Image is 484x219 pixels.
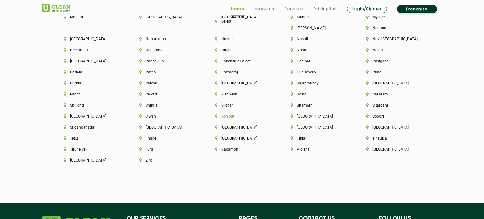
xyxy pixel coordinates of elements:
[139,15,193,19] li: [GEOGRAPHIC_DATA]
[366,81,420,85] li: [GEOGRAPHIC_DATA]
[64,114,118,118] li: [GEOGRAPHIC_DATA]
[291,59,345,63] li: Panipat
[215,147,269,152] li: Vagamon
[64,103,118,107] li: Shillong
[64,59,118,63] li: [GEOGRAPHIC_DATA]
[291,81,345,85] li: Rajahmundy
[139,59,193,63] li: Panchkula
[291,92,345,96] li: Roing
[64,147,118,152] li: Tirunelveli
[139,48,193,52] li: Negombo
[139,81,193,85] li: Raichur
[366,125,420,130] li: [GEOGRAPHIC_DATA]
[291,37,345,41] li: Nashik
[291,15,345,19] li: Munger
[397,5,437,13] a: Franchise
[366,136,420,141] li: Tinsukia
[64,15,118,19] li: Motihari
[215,125,269,130] li: [GEOGRAPHIC_DATA]
[64,125,118,130] li: Sriganganagar
[139,136,193,141] li: Thane
[366,92,420,96] li: Sasaram
[139,103,193,107] li: Shimla
[284,5,303,13] a: Services
[139,37,193,41] li: Naharlagun
[139,147,193,152] li: Tura
[255,5,274,13] a: About us
[347,5,387,13] a: Login/Signup
[231,5,245,13] a: Home
[366,147,420,152] li: [GEOGRAPHIC_DATA]
[291,136,345,141] li: Tiniali
[42,4,70,12] img: UClean Laundry and Dry Cleaning
[64,70,118,74] li: Patiala
[215,15,269,24] li: [GEOGRAPHIC_DATA] - Select
[366,37,420,41] li: Navi [GEOGRAPHIC_DATA]
[291,103,345,107] li: Sitamarhi
[291,26,345,30] li: [PERSON_NAME]
[64,92,118,96] li: Ranchi
[215,103,269,107] li: Silchar
[64,81,118,85] li: Purnia
[314,5,337,13] a: Pricing List
[366,103,420,107] li: Sitarganj
[215,37,269,41] li: Nainital
[215,92,269,96] li: Rishikesh
[139,158,193,163] li: Ziro
[215,70,269,74] li: Prayagraj
[64,37,118,41] li: [GEOGRAPHIC_DATA]
[215,59,269,63] li: Panchkula Select
[291,48,345,52] li: Nohar
[291,147,345,152] li: Vidisha
[215,48,269,52] li: Nirjuli
[366,15,420,19] li: Mysore
[366,59,420,63] li: Pasighat
[366,70,420,74] li: Pune
[215,136,269,141] li: [GEOGRAPHIC_DATA]
[64,48,118,52] li: Neemrana
[366,26,420,30] li: Nagaon
[139,70,193,74] li: Patna
[291,114,345,118] li: [GEOGRAPHIC_DATA]
[139,92,193,96] li: Rewari
[64,136,118,141] li: Tezu
[215,114,269,118] li: Sonipat
[139,125,193,130] li: [GEOGRAPHIC_DATA]
[64,158,118,163] li: [GEOGRAPHIC_DATA]
[139,114,193,118] li: Siwan
[366,114,420,118] li: Sopore
[215,81,269,85] li: [GEOGRAPHIC_DATA]
[366,48,420,52] li: Noida
[291,125,345,130] li: [GEOGRAPHIC_DATA]
[291,70,345,74] li: Puducherry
